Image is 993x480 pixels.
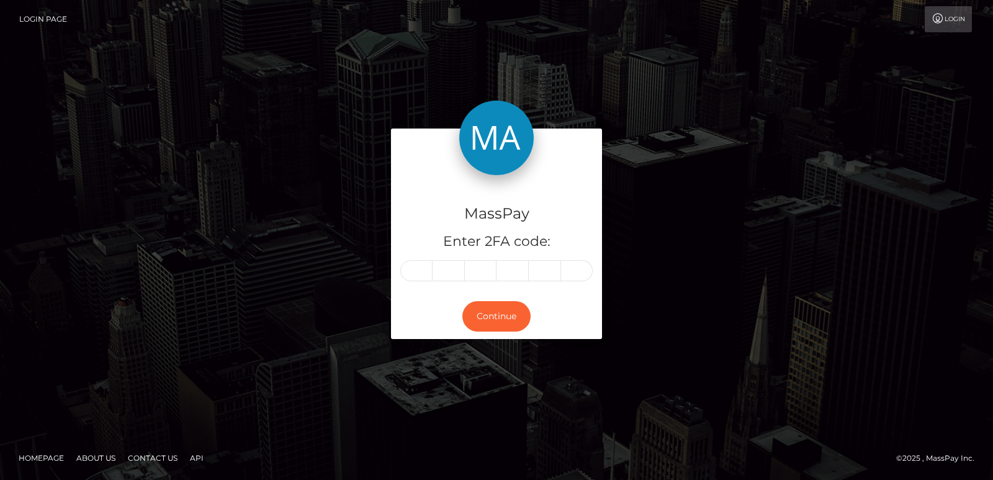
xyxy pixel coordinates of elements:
img: MassPay [459,101,534,175]
a: Login Page [19,6,67,32]
a: Login [925,6,972,32]
a: Homepage [14,448,69,468]
a: API [185,448,209,468]
h4: MassPay [400,203,593,225]
a: About Us [71,448,120,468]
a: Contact Us [123,448,182,468]
div: © 2025 , MassPay Inc. [896,451,984,465]
h5: Enter 2FA code: [400,232,593,251]
button: Continue [462,301,531,332]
